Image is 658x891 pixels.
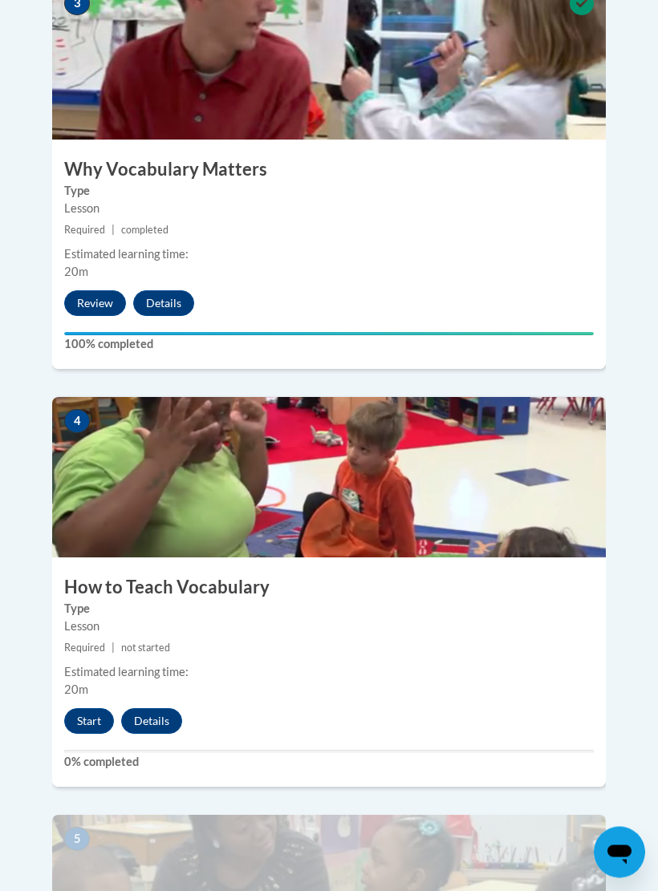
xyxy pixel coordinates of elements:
[64,291,126,317] button: Review
[64,709,114,735] button: Start
[112,225,115,237] span: |
[64,683,88,697] span: 20m
[112,642,115,654] span: |
[64,601,594,618] label: Type
[52,576,606,601] h3: How to Teach Vocabulary
[64,642,105,654] span: Required
[64,265,88,279] span: 20m
[64,246,594,264] div: Estimated learning time:
[64,754,594,772] label: 0% completed
[64,336,594,354] label: 100% completed
[64,200,594,218] div: Lesson
[64,333,594,336] div: Your progress
[133,291,194,317] button: Details
[594,827,645,878] iframe: Button to launch messaging window
[52,158,606,183] h3: Why Vocabulary Matters
[52,398,606,558] img: Course Image
[64,618,594,636] div: Lesson
[64,828,90,852] span: 5
[64,664,594,682] div: Estimated learning time:
[121,225,169,237] span: completed
[64,410,90,434] span: 4
[121,709,182,735] button: Details
[121,642,170,654] span: not started
[64,225,105,237] span: Required
[64,183,594,200] label: Type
